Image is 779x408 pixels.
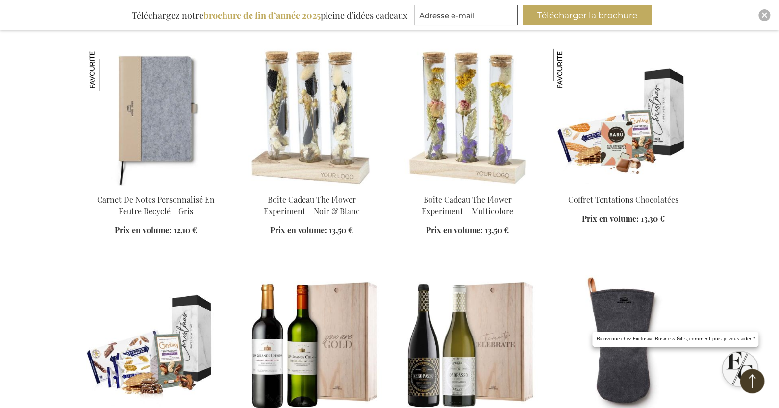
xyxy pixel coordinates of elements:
[203,9,321,21] b: brochure de fin d’année 2025
[127,5,412,25] div: Téléchargez notre pleine d’idées cadeaux
[553,182,694,192] a: Chocolate Temptations Box Coffret Tentations Chocolatées
[115,225,197,236] a: Prix en volume: 12,10 €
[761,12,767,18] img: Close
[422,194,513,216] a: Boîte Cadeau The Flower Experiment – Multicolore
[270,225,353,236] a: Prix en volume: 13,50 €
[86,49,128,91] img: Carnet De Notes Personnalisé En Feutre Recyclé - Gris
[582,214,665,225] a: Prix en volume: 13,30 €
[270,225,327,235] span: Prix en volume:
[398,182,538,192] a: The Flower Experiment Gift Box - Multi
[523,5,652,25] button: Télécharger la brochure
[553,49,596,91] img: Coffret Tentations Chocolatées
[426,225,509,236] a: Prix en volume: 13,50 €
[426,225,483,235] span: Prix en volume:
[485,225,509,235] span: 13,50 €
[414,5,518,25] input: Adresse e-mail
[86,49,226,186] img: Personalised Recycled Felt Notebook - Grey
[97,194,215,216] a: Carnet De Notes Personnalisé En Feutre Recyclé - Gris
[242,182,382,192] a: The Flower Experiment Gift Box - Black & White
[553,49,694,186] img: Chocolate Temptations Box
[582,214,639,224] span: Prix en volume:
[329,225,353,235] span: 13,50 €
[174,225,197,235] span: 12,10 €
[758,9,770,21] div: Close
[568,194,678,205] a: Coffret Tentations Chocolatées
[242,49,382,186] img: The Flower Experiment Gift Box - Black & White
[264,194,360,216] a: Boîte Cadeau The Flower Experiment – Noir & Blanc
[414,5,521,28] form: marketing offers and promotions
[641,214,665,224] span: 13,30 €
[86,182,226,192] a: Personalised Recycled Felt Notebook - Grey Carnet De Notes Personnalisé En Feutre Recyclé - Gris
[398,49,538,186] img: The Flower Experiment Gift Box - Multi
[115,225,172,235] span: Prix en volume:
